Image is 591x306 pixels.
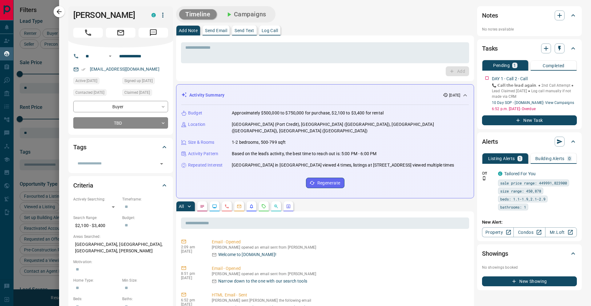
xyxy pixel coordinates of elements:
p: Repeated Interest [188,162,223,168]
button: Timeline [179,9,217,19]
p: [GEOGRAPHIC_DATA] in [GEOGRAPHIC_DATA] viewed 4 times, listings at [STREET_ADDRESS] viewed multip... [232,162,454,168]
h2: Tags [73,142,86,152]
p: Off [482,171,494,176]
div: Fri Sep 12 2025 [73,89,119,98]
p: DAY 1 - Call 2 - Call [492,76,528,82]
p: Budget: [122,215,168,221]
svg: Lead Browsing Activity [212,204,217,209]
p: 6:52 pm [181,298,203,302]
svg: Calls [224,204,229,209]
p: Location [188,121,205,128]
div: TBD [73,117,168,129]
p: 6:52 p.m. [DATE] - Overdue [492,106,577,112]
span: Message [139,28,168,38]
p: [DATE] [181,276,203,280]
p: 0 [568,156,571,161]
p: Activity Summary [189,92,224,98]
p: 1 [513,63,516,68]
div: Criteria [73,178,168,193]
svg: Requests [261,204,266,209]
div: condos.ca [498,172,502,176]
p: [GEOGRAPHIC_DATA], [GEOGRAPHIC_DATA], [GEOGRAPHIC_DATA], [PERSON_NAME] [73,239,168,256]
p: [DATE] [449,93,460,98]
div: Fri Sep 12 2025 [122,77,168,86]
a: Property [482,227,514,237]
div: Activity Summary[DATE] [181,89,469,101]
button: Open [107,52,114,60]
button: New Showing [482,276,577,286]
span: Claimed [DATE] [124,89,150,96]
p: [PERSON_NAME] sent [PERSON_NAME] the following email [212,298,467,303]
p: Search Range: [73,215,119,221]
svg: Listing Alerts [249,204,254,209]
button: Campaigns [219,9,272,19]
p: Motivation: [73,259,168,265]
h2: Notes [482,10,498,20]
span: bathrooms: 1 [500,204,526,210]
p: Areas Searched: [73,234,168,239]
span: Contacted [DATE] [75,89,104,96]
h2: Tasks [482,43,498,53]
svg: Opportunities [274,204,279,209]
p: No notes available [482,27,577,32]
p: Beds: [73,296,119,302]
p: Building Alerts [535,156,565,161]
span: Signed up [DATE] [124,78,153,84]
p: 📞 𝗖𝗮𝗹𝗹 𝘁𝗵𝗲 𝗹𝗲𝗮𝗱 𝗮𝗴𝗮𝗶𝗻. ● 2nd Call Attempt ● Lead Claimed [DATE] ‎● Log call manually if not made ... [492,83,577,99]
p: Email - Opened [212,265,467,272]
h1: [PERSON_NAME] [73,10,142,20]
span: Call [73,28,103,38]
p: [GEOGRAPHIC_DATA] (Port Credit), [GEOGRAPHIC_DATA] ([GEOGRAPHIC_DATA]), [GEOGRAPHIC_DATA] ([GEOGR... [232,121,469,134]
a: 10 Day SOP - [DOMAIN_NAME]- View Campaigns [492,101,574,105]
p: Listing Alerts [488,156,515,161]
a: Condos [513,227,545,237]
p: All [179,204,184,209]
svg: Notes [200,204,205,209]
p: Email - Opened [212,239,467,245]
a: [EMAIL_ADDRESS][DOMAIN_NAME] [90,67,159,72]
p: [DATE] [181,249,203,254]
svg: Agent Actions [286,204,291,209]
p: No showings booked [482,265,577,270]
p: Welcome to [DOMAIN_NAME]! [218,251,276,258]
p: 8:51 pm [181,271,203,276]
p: Activity Pattern [188,151,218,157]
span: sale price range: 449991,823900 [500,180,567,186]
div: Tasks [482,41,577,56]
span: Active [DATE] [75,78,97,84]
p: Budget [188,110,202,116]
p: Approximately $500,000 to $750,000 for purchase, $2,100 to $3,400 for rental [232,110,384,116]
div: Fri Sep 12 2025 [73,77,119,86]
a: Mr.Loft [545,227,577,237]
p: Size & Rooms [188,139,215,146]
h2: Showings [482,249,508,258]
p: Pending [493,63,510,68]
div: Tags [73,140,168,155]
div: Showings [482,246,577,261]
button: New Task [482,115,577,125]
svg: Push Notification Only [482,176,486,180]
p: $2,100 - $3,400 [73,221,119,231]
p: Home Type: [73,278,119,283]
p: Min Size: [122,278,168,283]
div: Buyer [73,101,168,112]
button: Open [157,159,166,168]
div: Alerts [482,134,577,149]
span: Email [106,28,135,38]
p: Based on the lead's activity, the best time to reach out is: 5:00 PM - 6:00 PM [232,151,376,157]
p: HTML Email - Sent [212,292,467,298]
svg: Email Verified [81,67,86,72]
p: Baths: [122,296,168,302]
p: Add Note [179,28,198,33]
p: Timeframe: [122,196,168,202]
p: 1-2 bedrooms, 500-799 sqft [232,139,286,146]
p: Send Email [205,28,227,33]
h2: Criteria [73,180,93,190]
a: Tailored For You [504,171,536,176]
span: size range: 450,878 [500,188,541,194]
p: [PERSON_NAME] opened an email sent from [PERSON_NAME] [212,245,467,250]
p: Actively Searching: [73,196,119,202]
div: condos.ca [151,13,156,17]
h2: Alerts [482,137,498,147]
p: Send Text [235,28,254,33]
